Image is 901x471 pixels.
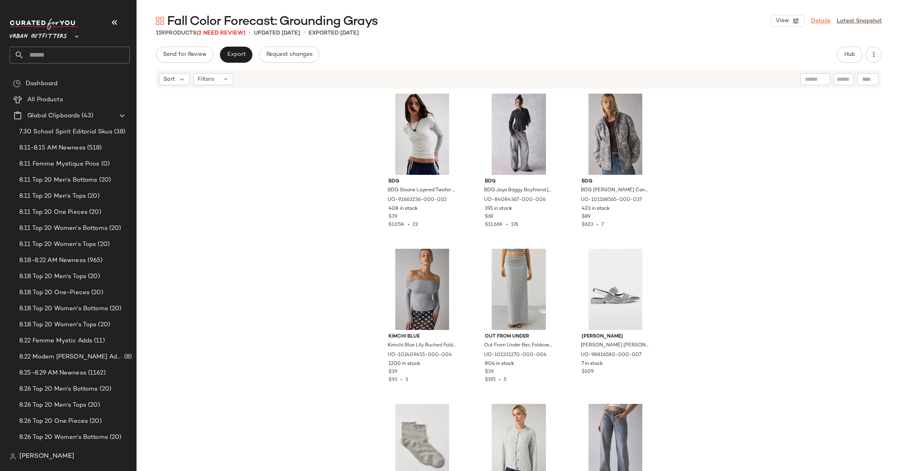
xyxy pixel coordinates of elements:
span: $69 [485,213,493,221]
span: Export [227,51,245,58]
span: $39 [388,369,397,376]
span: (20) [108,433,122,442]
span: 8.11 Femme Mystique Prios [19,160,100,169]
span: BDG [485,178,553,185]
span: Kimchi Blue [388,333,456,340]
span: UO-101168565-000-037 [581,197,642,204]
span: (20) [108,224,121,233]
span: $195 [485,377,496,383]
span: $89 [582,213,590,221]
span: Filters [198,75,214,84]
span: • [496,377,504,383]
a: Details [811,17,830,25]
button: Export [220,47,252,63]
span: [PERSON_NAME] [19,452,74,461]
span: • [593,222,601,227]
span: (20) [86,272,100,281]
span: 8.18 Top 20 Men's Tops [19,272,86,281]
span: 7 in stock [582,360,603,368]
span: 8.18 Top 20 Women's Tops [19,320,96,330]
span: (20) [96,320,110,330]
span: (20) [90,288,103,297]
span: Urban Outfitters [10,27,67,42]
span: 7 [601,222,604,227]
span: (20) [86,401,100,410]
img: cfy_white_logo.C9jOOHJF.svg [10,18,78,30]
span: (1162) [86,369,106,378]
img: svg%3e [13,80,21,88]
button: Request changes [259,47,319,63]
span: (38) [112,127,126,137]
span: $11.66K [485,222,503,227]
span: (11) [92,336,105,346]
span: UO-102409455-000-004 [388,352,452,359]
img: svg%3e [10,453,16,460]
span: 7.30 School Spirit Editorial Skus [19,127,112,137]
p: Exported [DATE] [309,29,359,37]
span: 8.18 Top 20 One-Pieces [19,288,90,297]
span: Hub [844,51,855,58]
span: 8.22 Modern [PERSON_NAME] Adds [19,352,123,362]
span: 8.26 Top 20 One Pieces [19,417,88,426]
span: • [405,222,413,227]
span: $93 [388,377,397,383]
span: Out From Under [485,333,553,340]
img: 101331270_004_b [478,249,559,330]
p: updated [DATE] [254,29,300,37]
img: 92663236_010_b [382,94,463,175]
span: 8.11 Top 20 One Pieces [19,208,88,217]
span: 3 [405,377,408,383]
span: (43) [80,111,93,121]
span: 423 in stock [582,205,610,213]
img: 101168565_037_b [575,94,656,175]
span: BDG [388,178,456,185]
span: (20) [98,385,112,394]
img: 102409455_004_b [382,249,463,330]
div: Products [156,29,245,37]
span: (20) [98,176,111,185]
span: 8.11-8.15 AM Newness [19,143,86,153]
span: • [303,28,305,38]
span: (965) [86,256,103,265]
span: 8.11 Top 20 Women's Tops [19,240,96,249]
span: [PERSON_NAME] [582,333,650,340]
span: 176 [511,222,518,227]
span: UO-98816580-000-007 [581,352,642,359]
span: 8.26 Top 20 Men's Bottoms [19,385,98,394]
span: Sort [163,75,175,84]
span: 5 [504,377,507,383]
a: Latest Snapshot [837,17,882,25]
span: Out From Under Bec Foldover Maxi Skirt in Grey, Women's at Urban Outfitters [484,342,552,349]
span: $623 [582,222,593,227]
span: • [503,222,511,227]
span: 8.11 Top 20 Men's Tops [19,192,86,201]
img: svg%3e [156,17,164,25]
span: BDG Sloane Layered Twofer Long Sleeve Tee in White/Grey, Women's at Urban Outfitters [388,187,456,194]
span: 8.22 Femme Mystic Adds [19,336,92,346]
span: • [397,377,405,383]
span: 408 in stock [388,205,418,213]
span: (0) [100,160,110,169]
button: View [771,15,805,27]
span: BDG Jaya Baggy Boyfriend [PERSON_NAME] in [US_STATE] Grey, Women's at Urban Outfitters [484,187,552,194]
span: UO-84084367-000-006 [484,197,546,204]
span: BDG [PERSON_NAME] Canvas Zip-Up Hooded Skate Jacket in Camo, Women's at Urban Outfitters [581,187,649,194]
span: Kimchi Blue Lily Ruched Foldover Off-The-Shoulder Knit Top in Grey, Women's at Urban Outfitters [388,342,456,349]
span: [PERSON_NAME] [PERSON_NAME] Slingback Mule in Silver/Black, Women's at Urban Outfitters [581,342,649,349]
span: • [249,28,251,38]
span: 22 [413,222,418,227]
span: 804 in stock [485,360,514,368]
span: $1.05K [388,222,405,227]
span: Request changes [266,51,313,58]
span: All Products [27,95,63,104]
img: 84084367_006_b [478,94,559,175]
span: $39 [388,213,397,221]
span: (20) [96,240,110,249]
img: 98816580_007_m [575,249,656,330]
span: (20) [88,208,101,217]
button: Hub [837,47,862,63]
span: 8.11 Top 20 Men's Bottoms [19,176,98,185]
span: 8.26 Top 20 Men's Tops [19,401,86,410]
span: 391 in stock [485,205,512,213]
span: (8) [123,352,132,362]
